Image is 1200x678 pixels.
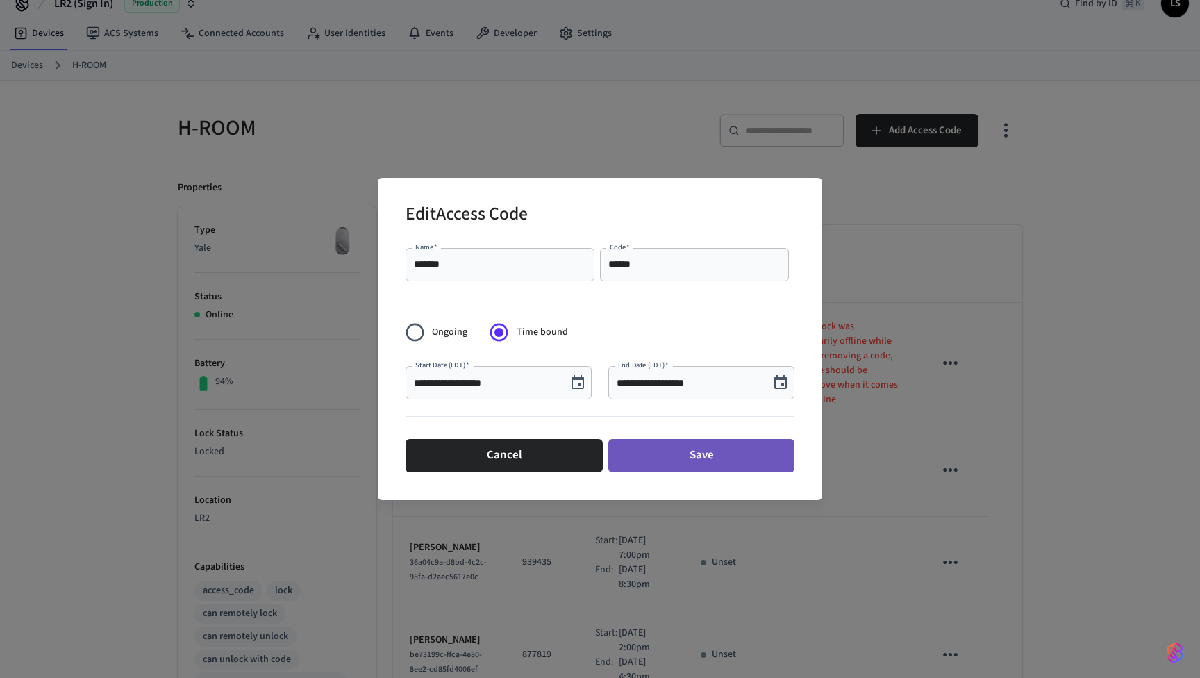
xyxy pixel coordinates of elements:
[415,242,437,252] label: Name
[608,439,794,472] button: Save
[406,439,603,472] button: Cancel
[767,369,794,397] button: Choose date, selected date is Sep 16, 2025
[1167,642,1183,664] img: SeamLogoGradient.69752ec5.svg
[406,195,528,237] h2: Edit Access Code
[564,369,592,397] button: Choose date, selected date is Sep 16, 2025
[610,242,630,252] label: Code
[432,325,467,340] span: Ongoing
[415,360,469,370] label: Start Date (EDT)
[618,360,668,370] label: End Date (EDT)
[517,325,568,340] span: Time bound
